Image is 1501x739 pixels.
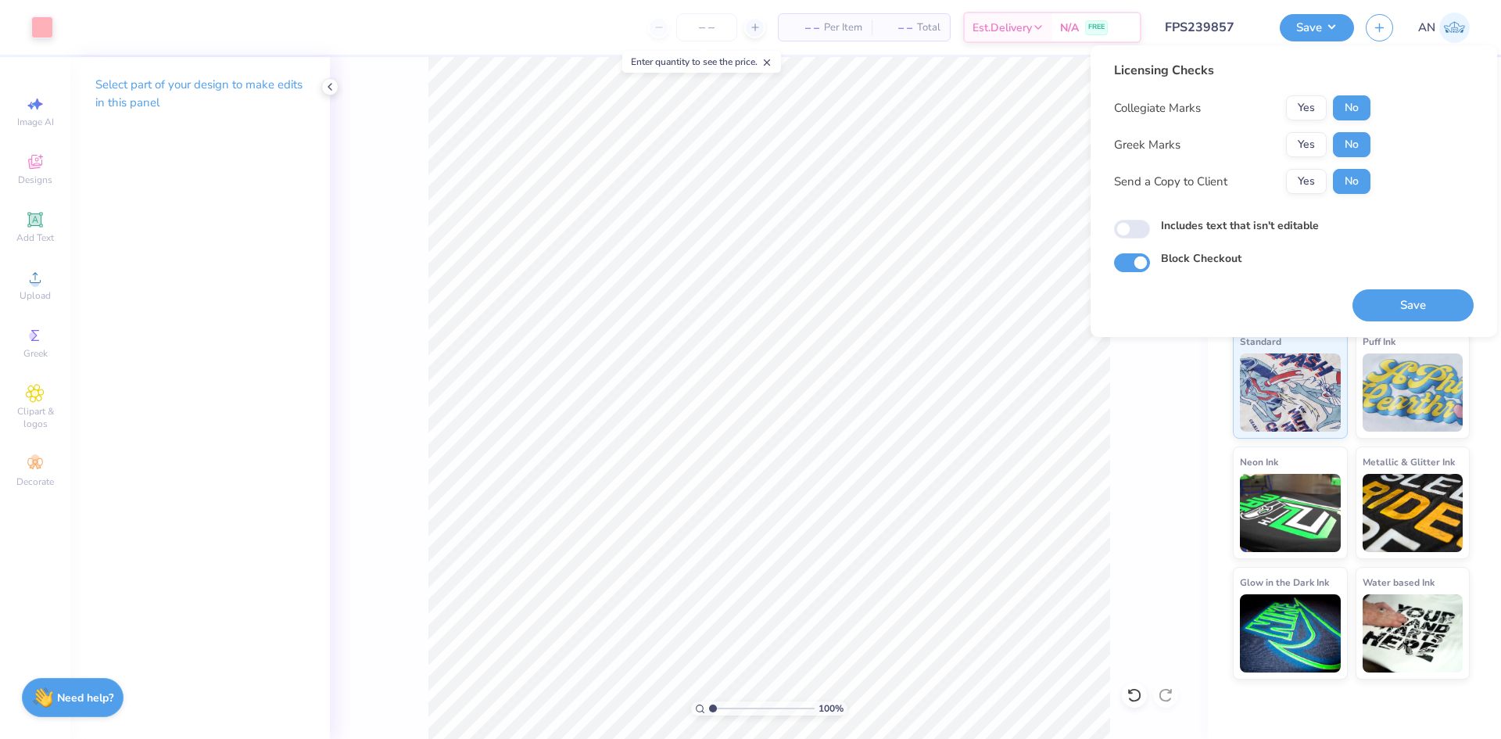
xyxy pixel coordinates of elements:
img: Puff Ink [1363,353,1463,432]
span: Neon Ink [1240,454,1278,470]
input: Untitled Design [1153,12,1268,43]
button: No [1333,169,1370,194]
span: – – [881,20,912,36]
button: Yes [1286,169,1327,194]
button: Yes [1286,132,1327,157]
img: Standard [1240,353,1341,432]
a: AN [1418,13,1470,43]
span: Image AI [17,116,54,128]
label: Block Checkout [1161,250,1241,267]
img: Metallic & Glitter Ink [1363,474,1463,552]
input: – – [676,13,737,41]
div: Collegiate Marks [1114,99,1201,117]
button: No [1333,95,1370,120]
span: Total [917,20,940,36]
label: Includes text that isn't editable [1161,217,1319,234]
span: Designs [18,174,52,186]
span: Metallic & Glitter Ink [1363,454,1455,470]
span: 100 % [819,701,844,716]
span: Decorate [16,475,54,488]
button: Yes [1286,95,1327,120]
span: Est. Delivery [973,20,1032,36]
span: Puff Ink [1363,333,1395,350]
span: Upload [20,289,51,302]
span: FREE [1088,22,1105,33]
img: Arlo Noche [1439,13,1470,43]
span: Add Text [16,231,54,244]
div: Greek Marks [1114,136,1180,154]
button: Save [1280,14,1354,41]
span: N/A [1060,20,1079,36]
img: Water based Ink [1363,594,1463,673]
span: Per Item [824,20,862,36]
span: Glow in the Dark Ink [1240,574,1329,590]
span: – – [788,20,819,36]
p: Select part of your design to make edits in this panel [95,76,305,112]
strong: Need help? [57,691,113,705]
div: Send a Copy to Client [1114,173,1227,191]
img: Glow in the Dark Ink [1240,594,1341,673]
button: No [1333,132,1370,157]
span: Clipart & logos [8,405,63,430]
span: Standard [1240,333,1281,350]
span: AN [1418,19,1435,37]
span: Greek [23,347,48,360]
span: Water based Ink [1363,574,1435,590]
img: Neon Ink [1240,474,1341,552]
div: Enter quantity to see the price. [622,51,781,73]
div: Licensing Checks [1114,61,1370,80]
button: Save [1352,289,1474,321]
